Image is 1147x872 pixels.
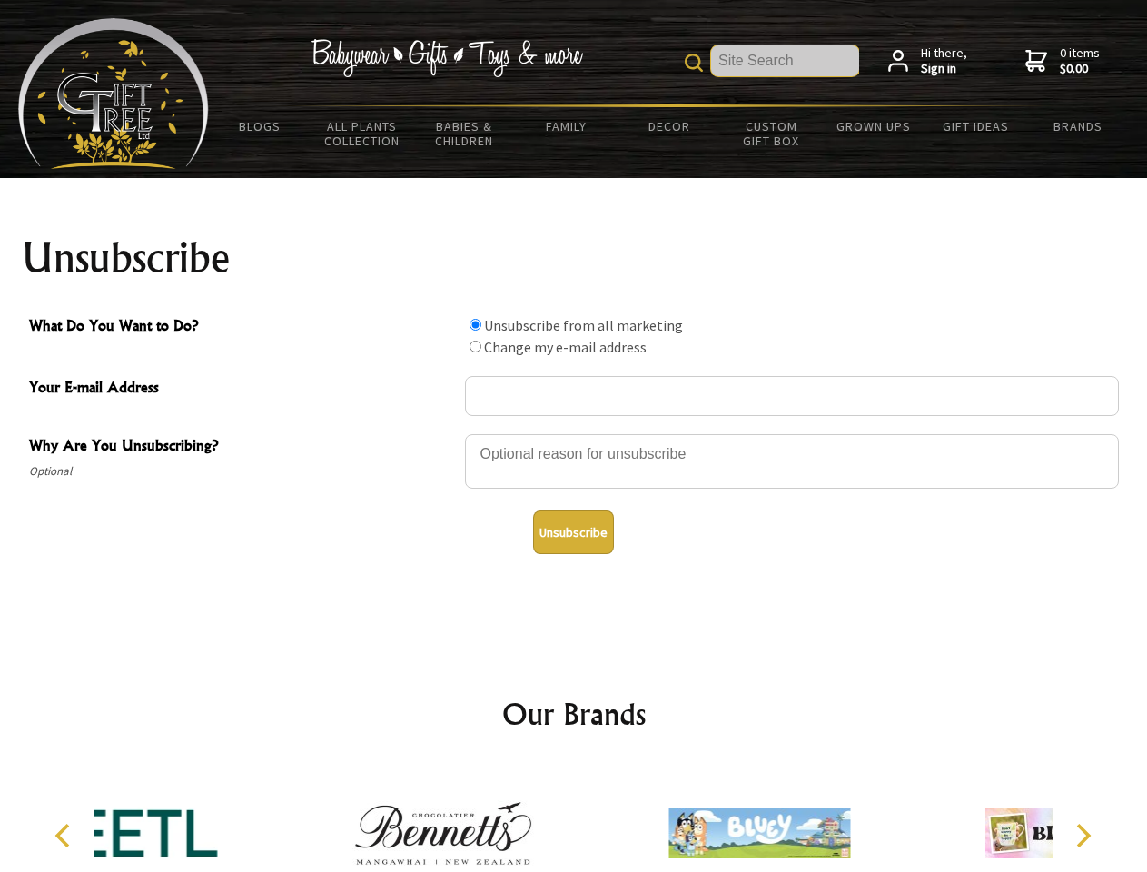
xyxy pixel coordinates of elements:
[484,316,683,334] label: Unsubscribe from all marketing
[465,376,1119,416] input: Your E-mail Address
[921,45,967,77] span: Hi there,
[1060,45,1100,77] span: 0 items
[18,18,209,169] img: Babyware - Gifts - Toys and more...
[1060,61,1100,77] strong: $0.00
[470,341,481,352] input: What Do You Want to Do?
[29,461,456,482] span: Optional
[888,45,967,77] a: Hi there,Sign in
[29,434,456,461] span: Why Are You Unsubscribing?
[311,39,583,77] img: Babywear - Gifts - Toys & more
[925,107,1027,145] a: Gift Ideas
[465,434,1119,489] textarea: Why Are You Unsubscribing?
[720,107,823,160] a: Custom Gift Box
[470,319,481,331] input: What Do You Want to Do?
[484,338,647,356] label: Change my e-mail address
[1027,107,1130,145] a: Brands
[45,816,85,856] button: Previous
[311,107,414,160] a: All Plants Collection
[29,314,456,341] span: What Do You Want to Do?
[413,107,516,160] a: Babies & Children
[618,107,720,145] a: Decor
[29,376,456,402] span: Your E-mail Address
[36,692,1112,736] h2: Our Brands
[1063,816,1103,856] button: Next
[209,107,311,145] a: BLOGS
[22,236,1126,280] h1: Unsubscribe
[822,107,925,145] a: Grown Ups
[1025,45,1100,77] a: 0 items$0.00
[711,45,859,76] input: Site Search
[685,54,703,72] img: product search
[921,61,967,77] strong: Sign in
[516,107,618,145] a: Family
[533,510,614,554] button: Unsubscribe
